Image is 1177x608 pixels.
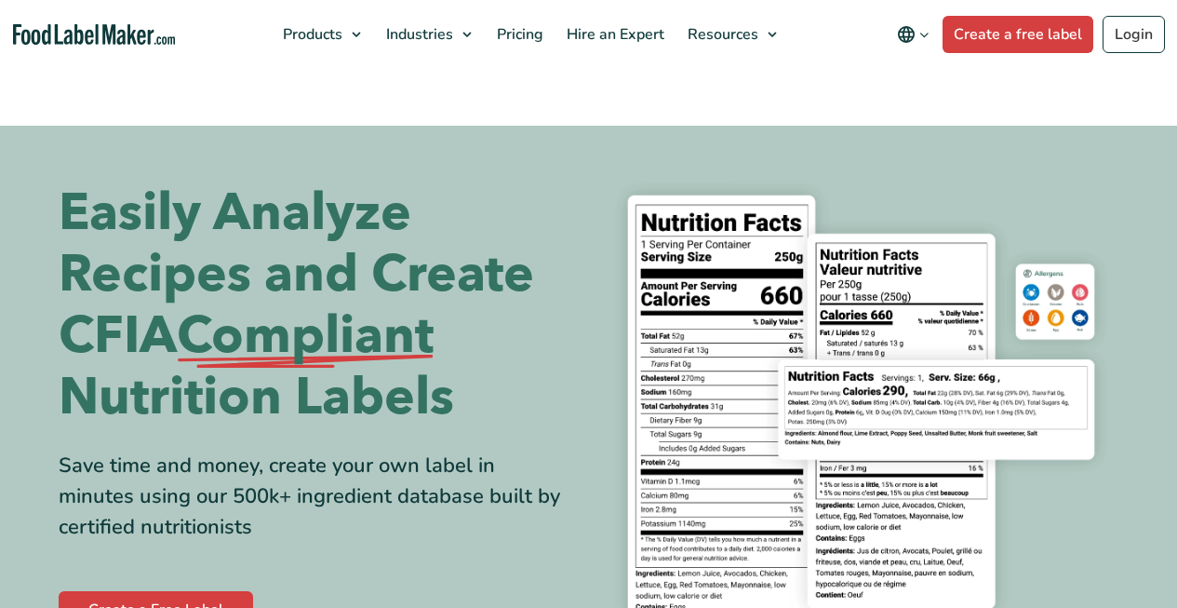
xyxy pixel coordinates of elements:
[13,24,176,46] a: Food Label Maker homepage
[682,24,760,45] span: Resources
[884,16,943,53] button: Change language
[277,24,344,45] span: Products
[381,24,455,45] span: Industries
[491,24,545,45] span: Pricing
[943,16,1093,53] a: Create a free label
[59,182,575,428] h1: Easily Analyze Recipes and Create CFIA Nutrition Labels
[177,305,434,367] span: Compliant
[59,451,575,543] div: Save time and money, create your own label in minutes using our 500k+ ingredient database built b...
[561,24,666,45] span: Hire an Expert
[1103,16,1165,53] a: Login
